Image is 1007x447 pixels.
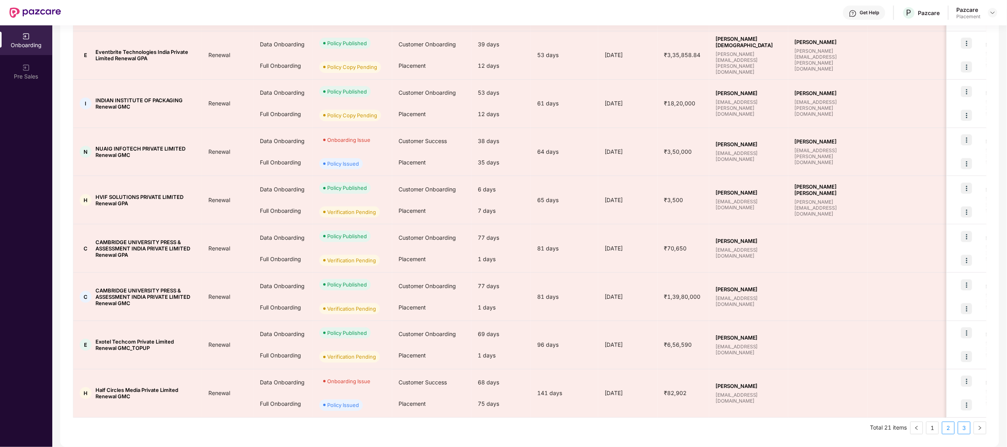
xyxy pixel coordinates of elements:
[961,399,972,411] img: icon
[254,34,313,55] div: Data Onboarding
[927,422,938,434] a: 1
[715,247,782,259] span: [EMAIL_ADDRESS][DOMAIN_NAME]
[795,48,861,72] span: [PERSON_NAME][EMAIL_ADDRESS][PERSON_NAME][DOMAIN_NAME]
[598,244,658,253] div: [DATE]
[961,86,972,97] img: icon
[327,256,376,264] div: Verification Pending
[95,387,196,399] span: Half Circles Media Private Limited Renewal GMC
[95,97,196,110] span: INDIAN INSTITUTE OF PACKAGING Renewal GMC
[327,281,367,288] div: Policy Published
[906,8,912,17] span: P
[849,10,857,17] img: svg+xml;base64,PHN2ZyBpZD0iSGVscC0zMngzMiIgeG1sbnM9Imh0dHA6Ly93d3cudzMub3JnLzIwMDAvc3ZnIiB3aWR0aD...
[327,39,367,47] div: Policy Published
[990,10,996,16] img: svg+xml;base64,PHN2ZyBpZD0iRHJvcGRvd24tMzJ4MzIiIHhtbG5zPSJodHRwOi8vd3d3LnczLm9yZy8yMDAwL3N2ZyIgd2...
[961,183,972,194] img: icon
[399,186,456,193] span: Customer Onboarding
[254,345,313,366] div: Full Onboarding
[471,200,531,222] div: 7 days
[961,279,972,290] img: icon
[471,103,531,125] div: 12 days
[658,52,707,58] span: ₹3,35,858.84
[327,353,376,361] div: Verification Pending
[531,99,598,108] div: 61 days
[202,390,236,396] span: Renewal
[910,422,923,434] li: Previous Page
[471,393,531,415] div: 75 days
[658,197,689,203] span: ₹3,500
[658,148,698,155] span: ₹3,50,000
[327,232,367,240] div: Policy Published
[80,387,92,399] div: H
[598,51,658,59] div: [DATE]
[254,82,313,103] div: Data Onboarding
[715,90,782,96] span: [PERSON_NAME]
[399,304,426,311] span: Placement
[531,196,598,204] div: 65 days
[795,147,861,165] span: [EMAIL_ADDRESS][PERSON_NAME][DOMAIN_NAME]
[658,100,702,107] span: ₹18,20,000
[399,111,426,117] span: Placement
[715,383,782,389] span: [PERSON_NAME]
[254,130,313,152] div: Data Onboarding
[471,297,531,318] div: 1 days
[471,55,531,76] div: 12 days
[715,150,782,162] span: [EMAIL_ADDRESS][DOMAIN_NAME]
[399,352,426,359] span: Placement
[327,329,367,337] div: Policy Published
[957,13,981,20] div: Placement
[254,248,313,270] div: Full Onboarding
[80,243,92,254] div: C
[471,227,531,248] div: 77 days
[531,51,598,59] div: 53 days
[795,199,861,217] span: [PERSON_NAME][EMAIL_ADDRESS][DOMAIN_NAME]
[957,6,981,13] div: Pazcare
[254,103,313,125] div: Full Onboarding
[327,377,370,385] div: Onboarding Issue
[202,100,236,107] span: Renewal
[795,138,861,145] span: [PERSON_NAME]
[531,389,598,397] div: 141 days
[598,147,658,156] div: [DATE]
[95,287,196,306] span: CAMBRIDGE UNIVERSITY PRESS & ASSESSMENT INDIA PRIVATE LIMITED Renewal GMC
[914,426,919,430] span: left
[961,231,972,242] img: icon
[254,297,313,318] div: Full Onboarding
[95,338,196,351] span: Exotel Techcom Private Limited Renewal GMC_TOPUP
[961,351,972,362] img: icon
[327,136,370,144] div: Onboarding Issue
[531,292,598,301] div: 81 days
[795,99,861,117] span: [EMAIL_ADDRESS][PERSON_NAME][DOMAIN_NAME]
[471,34,531,55] div: 39 days
[715,141,782,147] span: [PERSON_NAME]
[399,207,426,214] span: Placement
[327,160,359,168] div: Policy Issued
[80,49,92,61] div: E
[598,99,658,108] div: [DATE]
[860,10,879,16] div: Get Help
[399,234,456,241] span: Customer Onboarding
[327,184,367,192] div: Policy Published
[918,9,940,17] div: Pazcare
[80,291,92,303] div: C
[715,238,782,244] span: [PERSON_NAME]
[715,36,782,48] span: [PERSON_NAME][DEMOGRAPHIC_DATA]
[974,422,986,434] button: right
[202,197,236,203] span: Renewal
[327,401,359,409] div: Policy Issued
[715,189,782,196] span: [PERSON_NAME]
[254,200,313,222] div: Full Onboarding
[80,146,92,158] div: N
[715,295,782,307] span: [EMAIL_ADDRESS][DOMAIN_NAME]
[254,179,313,200] div: Data Onboarding
[658,245,693,252] span: ₹70,650
[942,422,954,434] a: 2
[978,426,982,430] span: right
[531,147,598,156] div: 64 days
[715,51,782,75] span: [PERSON_NAME][EMAIL_ADDRESS][PERSON_NAME][DOMAIN_NAME]
[471,372,531,393] div: 68 days
[327,305,376,313] div: Verification Pending
[961,38,972,49] img: icon
[254,227,313,248] div: Data Onboarding
[327,208,376,216] div: Verification Pending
